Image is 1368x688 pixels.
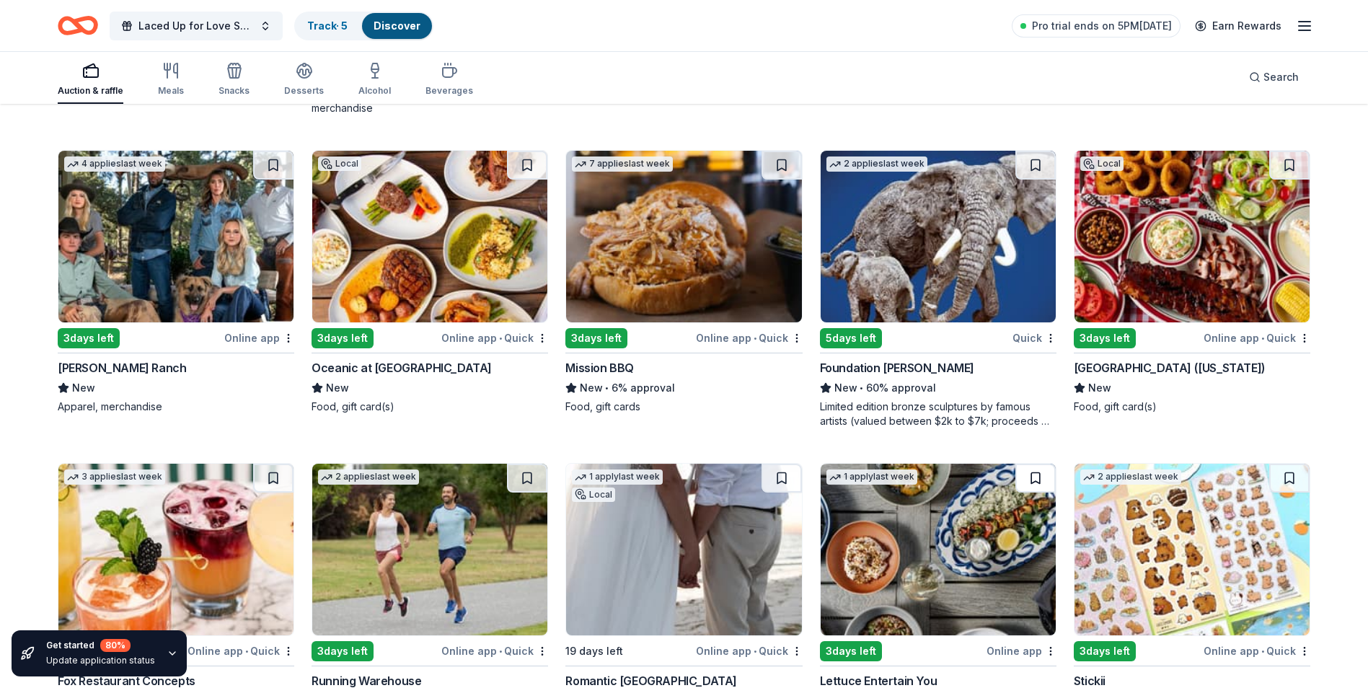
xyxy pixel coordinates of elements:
[58,56,123,104] button: Auction & raffle
[1204,329,1310,347] div: Online app Quick
[565,328,627,348] div: 3 days left
[820,400,1056,428] div: Limited edition bronze sculptures by famous artists (valued between $2k to $7k; proceeds will spl...
[1263,69,1299,86] span: Search
[312,328,374,348] div: 3 days left
[820,328,882,348] div: 5 days left
[696,642,803,660] div: Online app Quick
[318,156,361,171] div: Local
[566,464,801,635] img: Image for Romantic Honeymoon Island
[58,85,123,97] div: Auction & raffle
[64,156,165,172] div: 4 applies last week
[1261,332,1264,344] span: •
[110,12,283,40] button: Laced Up for Love Sneaker Ball
[606,382,609,394] span: •
[425,85,473,97] div: Beverages
[374,19,420,32] a: Discover
[441,329,548,347] div: Online app Quick
[1074,641,1136,661] div: 3 days left
[158,85,184,97] div: Meals
[1204,642,1310,660] div: Online app Quick
[572,469,663,485] div: 1 apply last week
[1012,14,1181,38] a: Pro trial ends on 5PM[DATE]
[499,645,502,657] span: •
[312,151,547,322] img: Image for Oceanic at Pompano Beach
[565,150,802,414] a: Image for Mission BBQ7 applieslast week3days leftOnline app•QuickMission BBQNew•6% approvalFood, ...
[318,469,419,485] div: 2 applies last week
[312,641,374,661] div: 3 days left
[219,56,250,104] button: Snacks
[224,329,294,347] div: Online app
[312,464,547,635] img: Image for Running Warehouse
[46,655,155,666] div: Update application status
[565,400,802,414] div: Food, gift cards
[1074,328,1136,348] div: 3 days left
[358,56,391,104] button: Alcohol
[1237,63,1310,92] button: Search
[326,379,349,397] span: New
[1088,379,1111,397] span: New
[821,151,1056,322] img: Image for Foundation Michelangelo
[821,464,1056,635] img: Image for Lettuce Entertain You
[572,488,615,502] div: Local
[754,645,756,657] span: •
[565,359,634,376] div: Mission BBQ
[58,150,294,414] a: Image for Kimes Ranch4 applieslast week3days leftOnline app[PERSON_NAME] RanchNewApparel, merchan...
[499,332,502,344] span: •
[566,151,801,322] img: Image for Mission BBQ
[826,469,917,485] div: 1 apply last week
[58,464,294,635] img: Image for Fox Restaurant Concepts
[826,156,927,172] div: 2 applies last week
[441,642,548,660] div: Online app Quick
[219,85,250,97] div: Snacks
[696,329,803,347] div: Online app Quick
[860,382,863,394] span: •
[565,379,802,397] div: 6% approval
[572,156,673,172] div: 7 applies last week
[294,12,433,40] button: Track· 5Discover
[987,642,1056,660] div: Online app
[1074,150,1310,414] a: Image for Rib City (Florida)Local3days leftOnline app•Quick[GEOGRAPHIC_DATA] ([US_STATE])NewFood,...
[58,328,120,348] div: 3 days left
[754,332,756,344] span: •
[100,639,131,652] div: 80 %
[820,359,974,376] div: Foundation [PERSON_NAME]
[58,359,186,376] div: [PERSON_NAME] Ranch
[307,19,348,32] a: Track· 5
[72,379,95,397] span: New
[312,359,492,376] div: Oceanic at [GEOGRAPHIC_DATA]
[1080,469,1181,485] div: 2 applies last week
[64,469,165,485] div: 3 applies last week
[1080,156,1124,171] div: Local
[312,400,548,414] div: Food, gift card(s)
[284,85,324,97] div: Desserts
[312,150,548,414] a: Image for Oceanic at Pompano BeachLocal3days leftOnline app•QuickOceanic at [GEOGRAPHIC_DATA]NewF...
[245,645,248,657] span: •
[1074,464,1310,635] img: Image for Stickii
[1261,645,1264,657] span: •
[158,56,184,104] button: Meals
[1074,400,1310,414] div: Food, gift card(s)
[46,639,155,652] div: Get started
[1012,329,1056,347] div: Quick
[425,56,473,104] button: Beverages
[138,17,254,35] span: Laced Up for Love Sneaker Ball
[834,379,857,397] span: New
[58,151,294,322] img: Image for Kimes Ranch
[1074,359,1266,376] div: [GEOGRAPHIC_DATA] ([US_STATE])
[820,641,882,661] div: 3 days left
[820,150,1056,428] a: Image for Foundation Michelangelo2 applieslast week5days leftQuickFoundation [PERSON_NAME]New•60%...
[580,379,603,397] span: New
[58,9,98,43] a: Home
[284,56,324,104] button: Desserts
[58,400,294,414] div: Apparel, merchandise
[1074,151,1310,322] img: Image for Rib City (Florida)
[820,379,1056,397] div: 60% approval
[1032,17,1172,35] span: Pro trial ends on 5PM[DATE]
[1186,13,1290,39] a: Earn Rewards
[358,85,391,97] div: Alcohol
[565,643,623,660] div: 19 days left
